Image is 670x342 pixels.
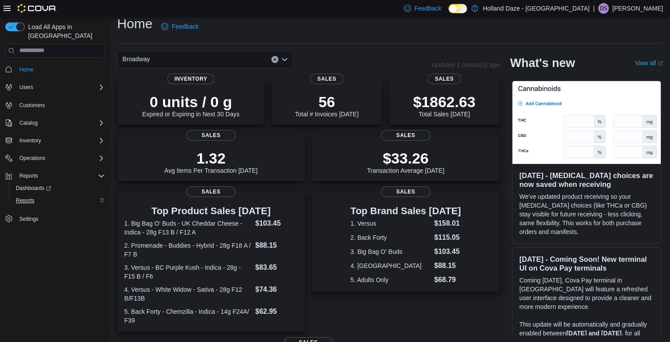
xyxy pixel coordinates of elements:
[2,170,108,182] button: Reports
[16,118,105,128] span: Catalog
[519,255,654,272] h3: [DATE] - Coming Soon! New terminal UI on Cova Pay terminals
[351,219,431,228] dt: 1. Versus
[16,171,41,181] button: Reports
[16,135,44,146] button: Inventory
[167,74,215,84] span: Inventory
[19,172,38,179] span: Reports
[448,4,467,13] input: Dark Mode
[16,82,37,93] button: Users
[12,183,55,193] a: Dashboards
[351,206,461,216] h3: Top Brand Sales [DATE]
[351,275,431,284] dt: 5. Adults Only
[16,100,105,111] span: Customers
[432,61,500,68] p: Updated 1 minute(s) ago
[600,3,607,14] span: DS
[434,246,461,257] dd: $103.45
[413,93,476,118] div: Total Sales [DATE]
[434,232,461,243] dd: $115.05
[310,74,343,84] span: Sales
[16,100,48,111] a: Customers
[9,194,108,207] button: Reports
[124,307,252,325] dt: 5. Back Forty - Chemzilla - Indica - 14g F24A/ F39
[19,155,45,162] span: Operations
[381,186,430,197] span: Sales
[16,153,105,164] span: Operations
[16,82,105,93] span: Users
[124,206,298,216] h3: Top Product Sales [DATE]
[598,3,609,14] div: DAWAR SHUKOOR
[16,213,105,224] span: Settings
[519,171,654,189] h3: [DATE] - [MEDICAL_DATA] choices are now saved when receiving
[434,218,461,229] dd: $158.01
[18,4,57,13] img: Cova
[519,276,654,311] p: Coming [DATE], Cova Pay terminal in [GEOGRAPHIC_DATA] will feature a refreshed user interface des...
[9,182,108,194] a: Dashboards
[2,117,108,129] button: Catalog
[428,74,461,84] span: Sales
[142,93,240,111] p: 0 units / 0 g
[124,285,252,303] dt: 4. Versus - White Widow - Sativa - 28g F12 B/F13B
[16,153,49,164] button: Operations
[519,192,654,236] p: We've updated product receiving so your [MEDICAL_DATA] choices (like THCa or CBG) stay visible fo...
[5,59,105,248] nav: Complex example
[16,64,105,75] span: Home
[117,15,152,33] h1: Home
[281,56,288,63] button: Open list of options
[16,118,41,128] button: Catalog
[158,18,202,35] a: Feedback
[186,186,236,197] span: Sales
[172,22,199,31] span: Feedback
[434,260,461,271] dd: $88.15
[16,135,105,146] span: Inventory
[19,66,33,73] span: Home
[367,149,444,174] div: Transaction Average [DATE]
[124,263,252,281] dt: 3. Versus - BC Purple Kush - Indica - 28g - F15 B / F6
[612,3,663,14] p: [PERSON_NAME]
[434,275,461,285] dd: $68.79
[19,102,45,109] span: Customers
[2,63,108,76] button: Home
[271,56,278,63] button: Clear input
[2,134,108,147] button: Inventory
[164,149,258,167] p: 1.32
[295,93,358,111] p: 56
[12,195,105,206] span: Reports
[2,99,108,112] button: Customers
[381,130,430,141] span: Sales
[16,171,105,181] span: Reports
[186,130,236,141] span: Sales
[19,137,41,144] span: Inventory
[415,4,441,13] span: Feedback
[2,212,108,225] button: Settings
[255,218,297,229] dd: $103.45
[367,149,444,167] p: $33.26
[510,56,575,70] h2: What's new
[164,149,258,174] div: Avg Items Per Transaction [DATE]
[2,152,108,164] button: Operations
[16,64,37,75] a: Home
[351,261,431,270] dt: 4. [GEOGRAPHIC_DATA]
[566,330,622,337] strong: [DATE] and [DATE]
[255,262,297,273] dd: $83.65
[413,93,476,111] p: $1862.63
[122,54,150,64] span: Broadway
[593,3,595,14] p: |
[16,214,42,224] a: Settings
[658,61,663,66] svg: External link
[255,240,297,251] dd: $88.15
[483,3,589,14] p: Holland Daze - [GEOGRAPHIC_DATA]
[124,241,252,259] dt: 2. Promenade - Buddies - Hybrid - 28g F18 A / F7 B
[124,219,252,237] dt: 1. Big Bag O' Buds - UK Cheddar Cheese - Indica - 28g F13 B / F12 A
[142,93,240,118] div: Expired or Expiring in Next 30 Days
[295,93,358,118] div: Total # Invoices [DATE]
[19,84,33,91] span: Users
[2,81,108,93] button: Users
[255,306,297,317] dd: $62.95
[19,216,38,223] span: Settings
[351,233,431,242] dt: 2. Back Forty
[16,185,51,192] span: Dashboards
[351,247,431,256] dt: 3. Big Bag O' Buds
[12,183,105,193] span: Dashboards
[12,195,38,206] a: Reports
